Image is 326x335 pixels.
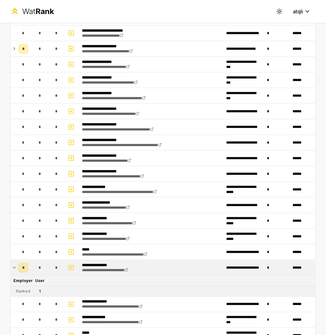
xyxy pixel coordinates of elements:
[16,276,31,286] td: Employer
[35,7,54,16] span: Rank
[31,276,49,286] td: User
[288,6,316,17] button: atqli
[10,6,54,17] a: WatRank
[16,289,31,294] div: Ranked
[39,289,41,294] div: 1
[22,6,54,17] div: Wat
[293,8,303,15] span: atqli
